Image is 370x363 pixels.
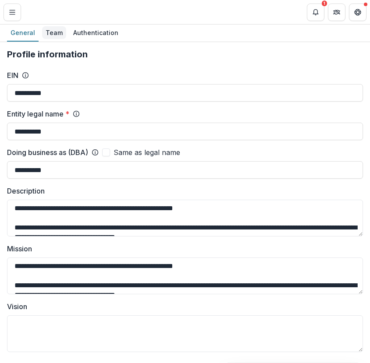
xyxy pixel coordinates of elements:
[7,186,358,196] label: Description
[328,4,345,21] button: Partners
[7,109,69,119] label: Entity legal name
[114,147,180,158] span: Same as legal name
[4,4,21,21] button: Toggle Menu
[7,25,39,42] a: General
[322,0,327,7] div: 1
[307,4,324,21] button: Notifications
[7,301,358,312] label: Vision
[7,147,88,158] label: Doing business as (DBA)
[7,243,358,254] label: Mission
[70,25,122,42] a: Authentication
[349,4,366,21] button: Get Help
[7,26,39,39] div: General
[42,26,66,39] div: Team
[7,49,363,60] h2: Profile information
[7,70,18,81] label: EIN
[42,25,66,42] a: Team
[70,26,122,39] div: Authentication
